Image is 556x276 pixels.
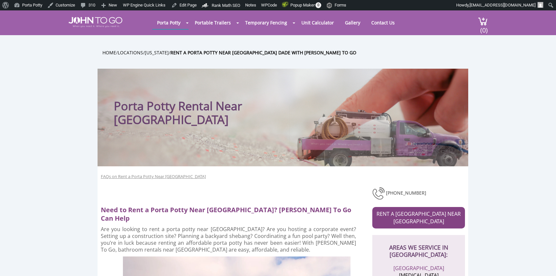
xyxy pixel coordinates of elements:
[170,49,356,56] a: Rent a Porta Potty Near [GEOGRAPHIC_DATA] Dade With [PERSON_NAME] To Go
[101,226,356,253] p: Are you looking to rent a porta potty near [GEOGRAPHIC_DATA]? Are you hosting a corporate event? ...
[372,186,465,200] div: [PHONE_NUMBER]
[340,16,365,29] a: Gallery
[289,106,465,166] img: Truck
[102,49,116,56] a: Home
[297,16,339,29] a: Unit Calculator
[190,16,236,29] a: Portable Trailers
[372,186,386,200] img: phone-number
[69,17,122,27] img: JOHN to go
[152,16,185,29] a: Porta Potty
[372,207,465,228] a: RENT A [GEOGRAPHIC_DATA] NEAR [GEOGRAPHIC_DATA]
[212,3,240,8] span: Rank Math SEO
[366,16,400,29] a: Contact Us
[315,2,321,8] span: 0
[480,21,488,34] span: (0)
[470,3,536,7] span: [EMAIL_ADDRESS][DOMAIN_NAME]
[101,173,206,180] a: FAQs on Rent a Porta Potty Near [GEOGRAPHIC_DATA]
[478,17,488,26] img: cart a
[379,235,458,258] h2: AREAS WE SERVICE IN [GEOGRAPHIC_DATA]:
[393,265,444,272] a: [GEOGRAPHIC_DATA]
[145,49,169,56] a: [US_STATE]
[240,16,292,29] a: Temporary Fencing
[102,49,473,56] ul: / / /
[118,49,143,56] a: Locations
[114,82,324,127] h1: Porta Potty Rental Near [GEOGRAPHIC_DATA]
[530,250,556,276] button: Live Chat
[101,202,362,223] h2: Need to Rent a Porta Potty Near [GEOGRAPHIC_DATA]? [PERSON_NAME] To Go Can Help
